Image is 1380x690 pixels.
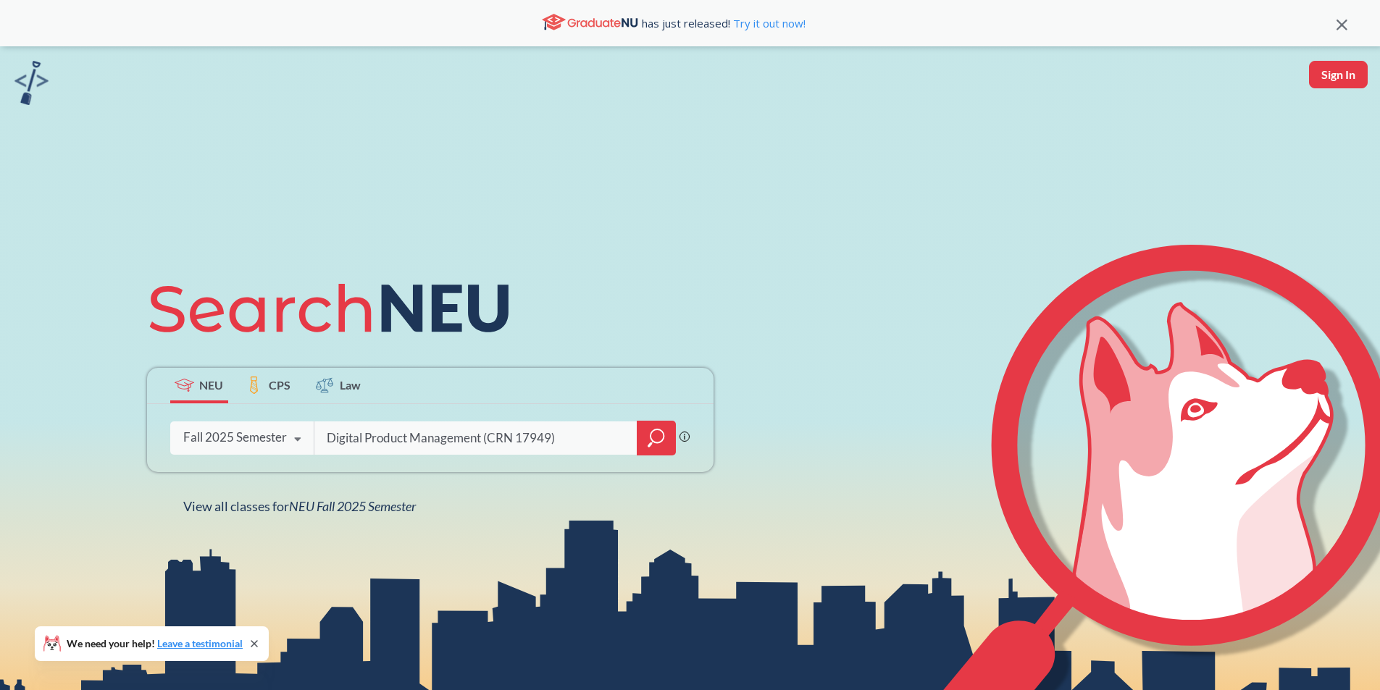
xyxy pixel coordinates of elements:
a: sandbox logo [14,61,49,109]
div: magnifying glass [637,421,676,455]
button: Sign In [1309,61,1368,88]
span: NEU Fall 2025 Semester [289,498,416,514]
a: Leave a testimonial [157,637,243,649]
div: Fall 2025 Semester [183,429,287,445]
svg: magnifying glass [648,428,665,448]
span: Law [340,376,361,393]
span: NEU [199,376,223,393]
span: We need your help! [67,639,243,649]
span: CPS [269,376,290,393]
span: has just released! [642,15,806,31]
input: Class, professor, course number, "phrase" [325,423,627,453]
span: View all classes for [183,498,416,514]
img: sandbox logo [14,61,49,105]
a: Try it out now! [730,16,806,30]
